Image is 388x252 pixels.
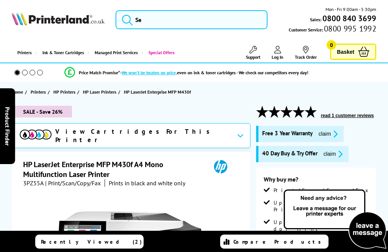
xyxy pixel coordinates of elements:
[316,130,340,138] button: promo-description
[310,16,321,23] span: Sales:
[323,25,376,32] span: 0800 995 1992
[282,188,388,250] img: Open Live Chat window
[88,43,142,63] a: Managed Print Services
[31,88,46,96] span: Printers
[262,130,313,138] span: Free 3 Year Warranty
[321,15,376,22] a: 0800 840 3699
[4,106,11,146] span: Product Finder
[272,46,283,60] a: Log In
[31,88,48,96] a: Printers
[12,12,105,25] img: Printerland Logo
[274,199,369,213] span: Up to 40ppm Mono Print
[246,54,260,60] span: Support
[327,40,336,50] span: 0
[330,44,376,60] a: Basket 0
[83,88,118,96] a: HP Laser Printers
[35,235,143,249] a: Recently Viewed (2)
[55,127,231,144] span: View Cartridges For This Printer
[41,238,142,245] span: Recently Viewed (2)
[12,106,72,117] span: SALE - Save 26%
[83,88,116,96] span: HP Laser Printers
[45,179,101,187] span: | Print/Scan/Copy/Fax
[337,47,354,57] span: Basket
[116,10,268,29] input: Se
[289,25,376,33] span: Customer Service:
[319,113,376,119] button: read 1 customer reviews
[142,43,178,63] a: Special Offers
[12,12,105,27] a: Printerland Logo
[274,219,369,232] span: Up to 1,200 x 1,200 dpi Print
[220,235,328,249] a: Compare Products
[295,46,317,60] a: Track Order
[321,150,345,158] button: promo-description
[23,179,44,187] span: 3PZ55A
[325,6,376,13] span: Mon - Fri 9:00am - 5:30pm
[272,54,283,60] span: Log In
[124,89,191,95] span: HP LaserJet Enterprise MFP M430f
[120,70,308,75] div: - even on ink & toner cartridges - We check our competitors every day!
[109,179,185,187] i: Prints in black and white only
[53,88,75,96] span: HP Printers
[53,88,77,96] a: HP Printers
[322,13,376,23] b: 0800 840 3699
[23,160,203,179] h1: HP LaserJet Enterprise MFP M430f A4 Mono Multifunction Laser Printer
[36,43,88,63] a: Ink & Toner Cartridges
[12,88,23,96] span: Home
[122,70,177,75] span: We won’t be beaten on price,
[42,43,84,63] span: Ink & Toner Cartridges
[233,238,325,245] span: Compare Products
[203,160,238,174] img: HP
[20,130,52,139] img: cmyk-icon.svg
[262,150,318,158] span: 40 Day Buy & Try Offer
[264,175,369,187] div: Why buy me?
[4,66,369,79] li: modal_Promise
[12,43,36,63] a: Printers
[246,46,260,60] a: Support
[12,88,25,96] a: Home
[79,70,120,75] span: Price Match Promise*
[274,187,371,194] span: Print/Scan/Copy/Fax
